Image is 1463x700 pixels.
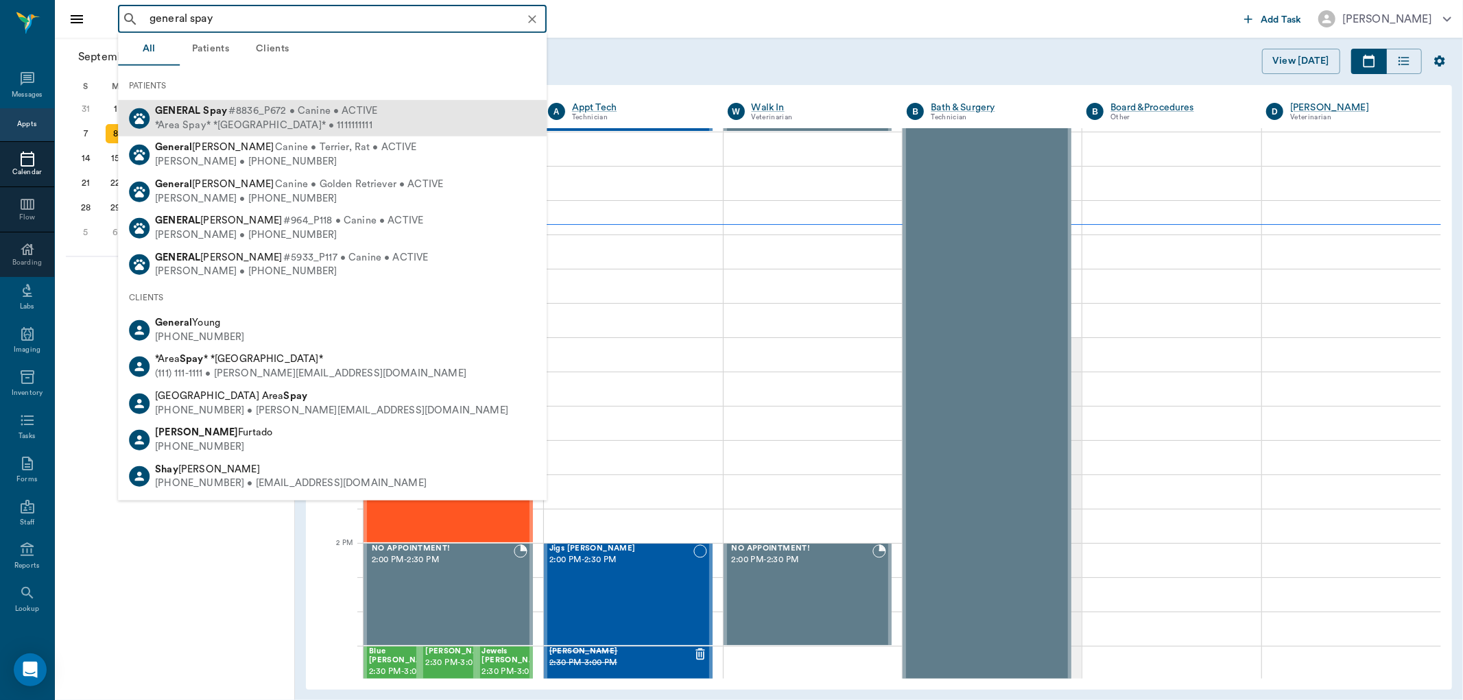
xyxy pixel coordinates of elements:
button: Patients [180,33,241,66]
b: Spay [180,354,204,364]
span: [PERSON_NAME] [155,179,274,189]
span: #964_P118 • Canine • ACTIVE [283,214,423,228]
span: #5933_P117 • Canine • ACTIVE [283,250,428,265]
b: Spay [284,391,308,401]
div: Sunday, October 5, 2025 [76,223,95,242]
div: Reports [14,561,40,571]
b: GENERAL [155,215,200,226]
div: PATIENTS [118,71,547,100]
div: Monday, September 1, 2025 [106,99,125,119]
div: Veterinarian [752,112,887,123]
b: Shay [155,463,178,474]
div: [PHONE_NUMBER] [155,330,244,345]
div: Technician [931,112,1066,123]
b: GENERAL [155,252,200,262]
div: [PHONE_NUMBER] • [PERSON_NAME][EMAIL_ADDRESS][DOMAIN_NAME] [155,403,508,418]
div: D [1266,103,1283,120]
button: September2025 [71,43,187,71]
button: Clear [523,10,542,29]
span: Canine • Terrier, Rat • ACTIVE [275,141,417,155]
a: Appt Tech [572,101,707,114]
div: Inventory [12,388,43,398]
div: Sunday, August 31, 2025 [76,99,95,119]
div: BOOKED, 2:00 PM - 2:30 PM [724,543,892,646]
div: A [548,103,565,120]
div: Sunday, September 28, 2025 [76,198,95,217]
span: [PERSON_NAME] [155,215,282,226]
div: 2 PM [317,536,353,570]
b: General [155,317,192,328]
div: [PERSON_NAME] [1342,11,1432,27]
span: #8836_P672 • Canine • ACTIVE [228,104,377,119]
div: Monday, September 22, 2025 [106,173,125,193]
a: Walk In [752,101,887,114]
span: Jewels [PERSON_NAME] [482,647,551,665]
button: Clients [241,33,303,66]
div: B [907,103,924,120]
div: CLIENTS [118,283,547,312]
div: Lookup [15,604,39,614]
div: Sunday, September 14, 2025 [76,149,95,168]
div: Today, Monday, September 8, 2025 [106,124,125,143]
div: Appts [17,119,36,130]
div: Other [1110,112,1246,123]
span: 2:00 PM - 2:30 PM [372,553,514,567]
div: W [728,103,745,120]
div: Imaging [14,345,40,355]
button: View [DATE] [1262,49,1340,74]
div: Technician [572,112,707,123]
b: Spay [203,106,227,116]
div: [PERSON_NAME] • [PHONE_NUMBER] [155,228,423,243]
span: *Area * *[GEOGRAPHIC_DATA]* [155,354,323,364]
b: GENERAL [155,106,200,116]
div: [PERSON_NAME] • [PHONE_NUMBER] [155,155,417,169]
div: S [71,76,101,97]
button: Close drawer [63,5,91,33]
div: M [101,76,131,97]
div: [PHONE_NUMBER] • [EMAIL_ADDRESS][DOMAIN_NAME] [155,476,427,491]
div: Labs [20,302,34,312]
button: Add Task [1239,6,1307,32]
input: Search [144,10,543,29]
span: 2:00 PM - 2:30 PM [732,553,873,567]
div: Tasks [19,431,36,442]
a: [PERSON_NAME] [1290,101,1425,114]
button: [PERSON_NAME] [1307,6,1462,32]
span: [PERSON_NAME] [155,142,274,152]
span: [PERSON_NAME] [155,463,260,474]
div: Veterinarian [1290,112,1425,123]
span: September [75,47,136,67]
span: 2:30 PM - 3:00 PM [549,656,693,670]
b: [PERSON_NAME] [155,427,238,437]
span: 2:30 PM - 3:00 PM [482,665,551,679]
div: BOOKED, 2:00 PM - 2:30 PM [364,543,533,646]
div: [PHONE_NUMBER] [155,440,272,455]
div: Sunday, September 21, 2025 [76,173,95,193]
span: [PERSON_NAME] [549,647,693,656]
span: Canine • Golden Retriever • ACTIVE [275,178,443,192]
div: [PERSON_NAME] • [PHONE_NUMBER] [155,265,428,279]
div: Board &Procedures [1110,101,1246,114]
div: [PERSON_NAME] • [PHONE_NUMBER] [155,191,443,206]
span: Young [155,317,220,328]
span: [PERSON_NAME] [425,647,494,656]
span: Blue [PERSON_NAME] [369,647,438,665]
span: NO APPOINTMENT! [732,544,873,553]
span: [GEOGRAPHIC_DATA] Area [155,391,307,401]
div: Staff [20,518,34,528]
span: Furtado [155,427,272,437]
span: Jigs [PERSON_NAME] [549,544,693,553]
a: Bath & Surgery [931,101,1066,114]
div: NOT_CONFIRMED, 2:00 PM - 2:30 PM [544,543,713,646]
div: (111) 111-1111 • [PERSON_NAME][EMAIL_ADDRESS][DOMAIN_NAME] [155,367,466,381]
span: NO APPOINTMENT! [372,544,514,553]
div: Sunday, September 7, 2025 [76,124,95,143]
span: [PERSON_NAME] [155,252,282,262]
div: Monday, September 15, 2025 [106,149,125,168]
div: Monday, September 29, 2025 [106,198,125,217]
b: General [155,142,192,152]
